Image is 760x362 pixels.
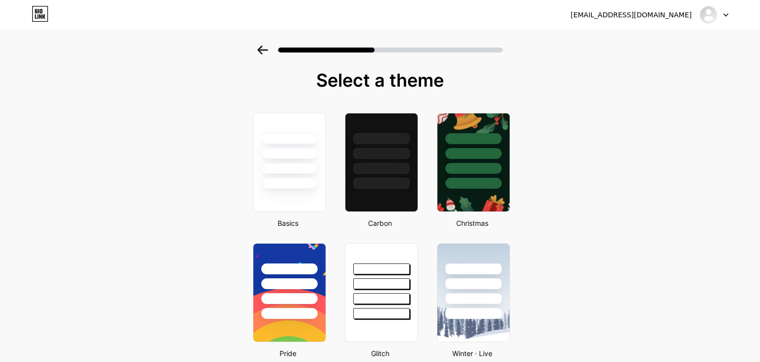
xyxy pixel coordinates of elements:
[434,218,510,228] div: Christmas
[699,5,718,24] img: halloklimahk
[570,10,692,20] div: [EMAIL_ADDRESS][DOMAIN_NAME]
[250,218,326,228] div: Basics
[342,218,418,228] div: Carbon
[434,348,510,359] div: Winter · Live
[342,348,418,359] div: Glitch
[250,348,326,359] div: Pride
[249,70,511,90] div: Select a theme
